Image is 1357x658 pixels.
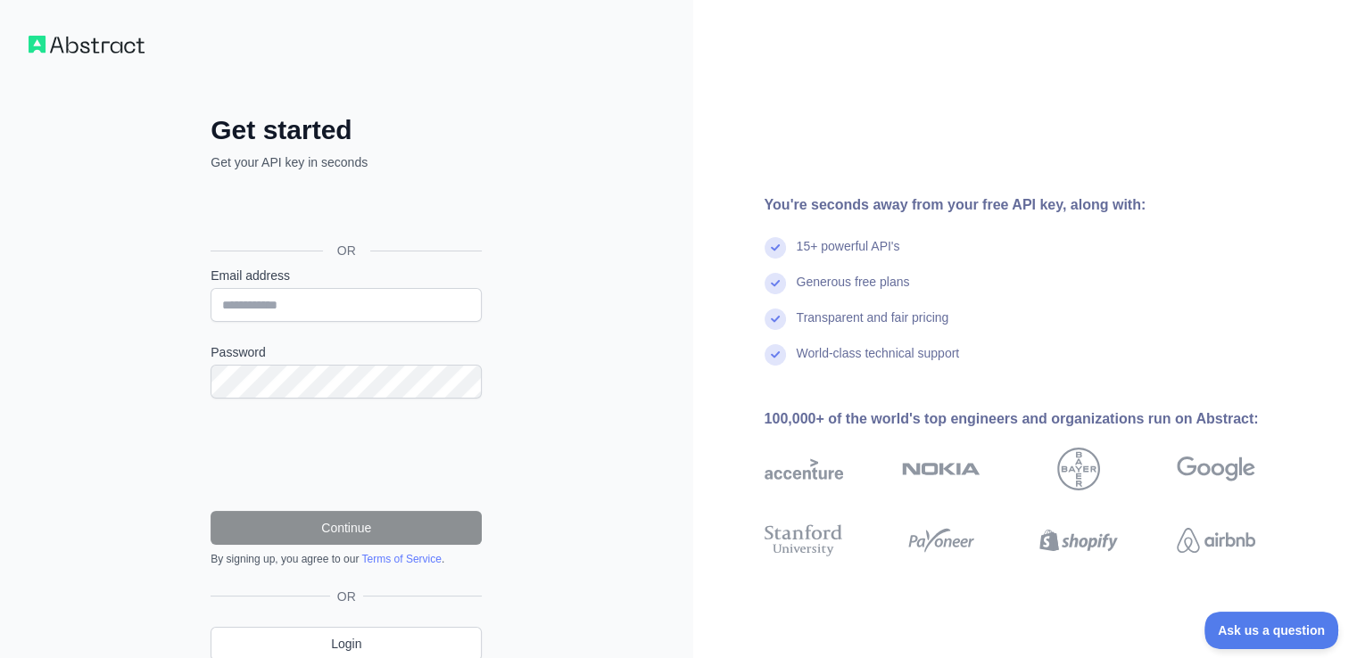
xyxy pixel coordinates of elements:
[765,308,786,330] img: check mark
[797,344,960,380] div: World-class technical support
[765,344,786,366] img: check mark
[211,343,482,361] label: Password
[797,273,910,308] div: Generous free plans
[1177,448,1255,490] img: google
[361,553,441,565] a: Terms of Service
[765,194,1312,216] div: You're seconds away from your free API key, along with:
[1204,612,1339,649] iframe: Toggle Customer Support
[211,267,482,284] label: Email address
[1039,521,1118,560] img: shopify
[797,237,900,273] div: 15+ powerful API's
[29,36,145,53] img: Workflow
[902,521,981,560] img: payoneer
[765,273,786,294] img: check mark
[765,448,843,490] img: accenture
[765,521,843,560] img: stanford university
[765,237,786,259] img: check mark
[797,308,949,344] div: Transparent and fair pricing
[1057,448,1100,490] img: bayer
[330,588,363,605] span: OR
[765,408,1312,430] div: 100,000+ of the world's top engineers and organizations run on Abstract:
[211,420,482,489] iframe: reCAPTCHA
[323,242,370,259] span: OR
[202,191,487,230] iframe: Botón de Acceder con Google
[211,114,482,146] h2: Get started
[211,153,482,171] p: Get your API key in seconds
[211,511,482,545] button: Continue
[902,448,981,490] img: nokia
[1177,521,1255,560] img: airbnb
[211,552,482,566] div: By signing up, you agree to our .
